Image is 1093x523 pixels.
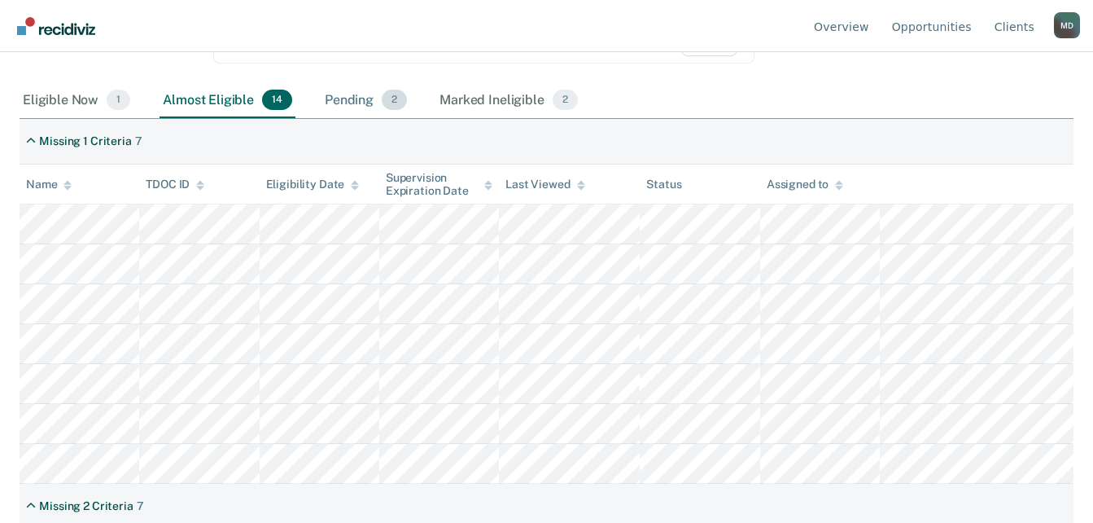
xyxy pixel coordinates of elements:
[146,178,204,191] div: TDOC ID
[266,178,360,191] div: Eligibility Date
[505,178,584,191] div: Last Viewed
[26,178,72,191] div: Name
[160,83,295,119] div: Almost Eligible14
[20,493,151,520] div: Missing 2 Criteria7
[39,499,133,513] div: Missing 2 Criteria
[436,83,581,119] div: Marked Ineligible2
[386,171,492,199] div: Supervision Expiration Date
[1054,12,1080,38] button: Profile dropdown button
[17,17,95,35] img: Recidiviz
[382,90,407,111] span: 2
[1054,12,1080,38] div: M D
[137,499,144,513] div: 7
[553,90,578,111] span: 2
[646,178,681,191] div: Status
[321,83,410,119] div: Pending2
[767,178,843,191] div: Assigned to
[20,128,149,155] div: Missing 1 Criteria7
[135,134,142,148] div: 7
[20,83,133,119] div: Eligible Now1
[39,134,131,148] div: Missing 1 Criteria
[107,90,130,111] span: 1
[262,90,292,111] span: 14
